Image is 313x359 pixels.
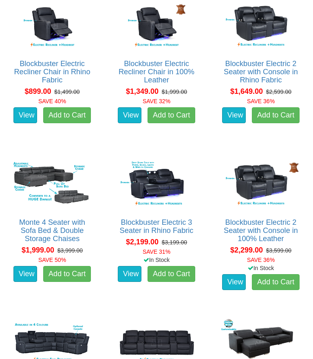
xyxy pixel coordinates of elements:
[148,107,195,124] a: Add to Cart
[219,158,302,210] img: Blockbuster Electric 2 Seater with Console in 100% Leather
[13,107,37,124] a: View
[224,60,298,84] a: Blockbuster Electric 2 Seater with Console in Rhino Fabric
[143,98,170,104] font: SAVE 32%
[54,89,79,95] del: $1,499.00
[148,266,195,282] a: Add to Cart
[118,107,141,124] a: View
[19,218,85,243] a: Monte 4 Seater with Sofa Bed & Double Storage Chaises
[109,256,204,264] div: In Stock
[115,158,198,210] img: Blockbuster Electric 3 Seater in Rhino Fabric
[38,98,66,104] font: SAVE 40%
[252,107,300,124] a: Add to Cart
[213,264,309,272] div: In Stock
[57,247,83,254] del: $3,999.00
[119,60,194,84] a: Blockbuster Electric Recliner Chair in 100% Leather
[14,60,90,84] a: Blockbuster Electric Recliner Chair in Rhino Fabric
[11,158,94,210] img: Monte 4 Seater with Sofa Bed & Double Storage Chaises
[118,266,141,282] a: View
[162,89,187,95] del: $1,999.00
[266,89,291,95] del: $2,599.00
[247,257,275,263] font: SAVE 36%
[224,218,298,243] a: Blockbuster Electric 2 Seater with Console in 100% Leather
[13,266,37,282] a: View
[266,247,291,254] del: $3,599.00
[126,87,159,95] span: $1,349.00
[222,274,246,290] a: View
[126,238,159,246] span: $2,199.00
[143,248,170,255] font: SAVE 31%
[38,257,66,263] font: SAVE 50%
[22,246,54,254] span: $1,999.00
[162,239,187,246] del: $3,199.00
[230,246,263,254] span: $2,299.00
[43,107,91,124] a: Add to Cart
[120,218,194,235] a: Blockbuster Electric 3 Seater in Rhino Fabric
[252,274,300,290] a: Add to Cart
[43,266,91,282] a: Add to Cart
[24,87,51,95] span: $899.00
[230,87,263,95] span: $1,649.00
[222,107,246,124] a: View
[247,98,275,104] font: SAVE 36%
